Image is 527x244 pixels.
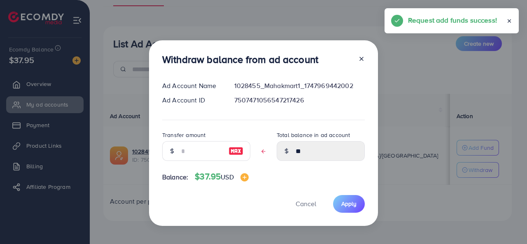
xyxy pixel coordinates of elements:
[162,53,318,65] h3: Withdraw balance from ad account
[277,131,350,139] label: Total balance in ad account
[333,195,365,213] button: Apply
[296,199,316,208] span: Cancel
[156,81,228,91] div: Ad Account Name
[341,200,357,208] span: Apply
[162,172,188,182] span: Balance:
[408,15,497,26] h5: Request add funds success!
[240,173,249,181] img: image
[156,95,228,105] div: Ad Account ID
[492,207,521,238] iframe: Chat
[162,131,205,139] label: Transfer amount
[228,81,371,91] div: 1028455_Mahakmart1_1747969442002
[228,95,371,105] div: 7507471056547217426
[285,195,326,213] button: Cancel
[195,172,248,182] h4: $37.95
[229,146,243,156] img: image
[221,172,233,181] span: USD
